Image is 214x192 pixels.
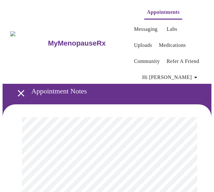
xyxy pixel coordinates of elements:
[134,41,152,50] a: Uploads
[12,84,31,103] button: open drawer
[156,39,188,52] button: Medications
[131,39,155,52] button: Uploads
[159,41,186,50] a: Medications
[47,32,131,55] a: MyMenopauseRx
[147,8,180,17] a: Appointments
[167,25,177,34] a: Labs
[131,23,160,36] button: Messaging
[166,57,199,66] a: Refer a Friend
[162,23,182,36] button: Labs
[134,57,160,66] a: Community
[144,6,182,20] button: Appointments
[134,25,157,34] a: Messaging
[48,39,106,48] h3: MyMenopauseRx
[140,71,202,84] button: Hi [PERSON_NAME]
[31,87,178,95] h3: Appointment Notes
[131,55,163,68] button: Community
[10,31,47,55] img: MyMenopauseRx Logo
[164,55,202,68] button: Refer a Friend
[142,73,200,82] span: Hi [PERSON_NAME]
